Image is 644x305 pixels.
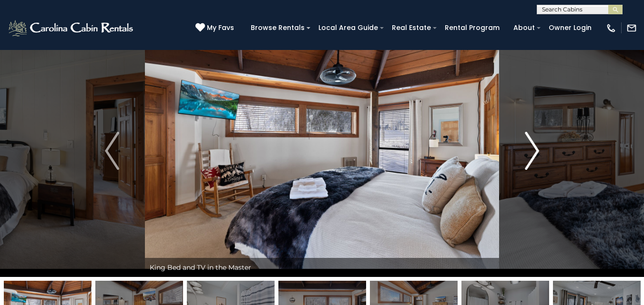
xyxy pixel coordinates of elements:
[509,20,540,35] a: About
[105,132,119,170] img: arrow
[145,258,499,277] div: King Bed and TV in the Master
[7,19,136,38] img: White-1-2.png
[246,20,309,35] a: Browse Rentals
[195,23,236,33] a: My Favs
[525,132,539,170] img: arrow
[207,23,234,33] span: My Favs
[79,25,145,277] button: Previous
[544,20,596,35] a: Owner Login
[440,20,504,35] a: Rental Program
[387,20,436,35] a: Real Estate
[626,23,637,33] img: mail-regular-white.png
[314,20,383,35] a: Local Area Guide
[499,25,565,277] button: Next
[606,23,616,33] img: phone-regular-white.png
